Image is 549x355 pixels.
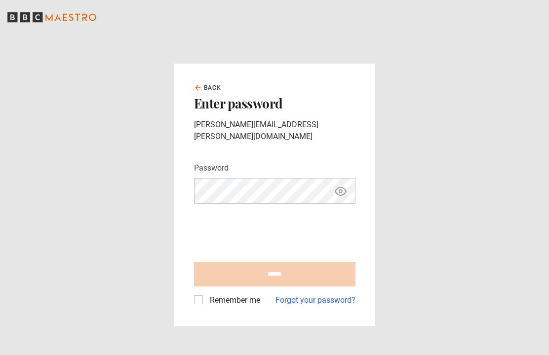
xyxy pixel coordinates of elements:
[194,162,229,174] label: Password
[204,83,222,92] span: Back
[194,119,355,142] p: [PERSON_NAME][EMAIL_ADDRESS][PERSON_NAME][DOMAIN_NAME]
[332,182,349,200] button: Show password
[194,83,222,92] a: Back
[7,10,96,25] svg: BBC Maestro
[194,212,344,250] iframe: reCAPTCHA
[206,294,260,306] label: Remember me
[194,96,355,111] h2: Enter password
[275,294,355,306] a: Forgot your password?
